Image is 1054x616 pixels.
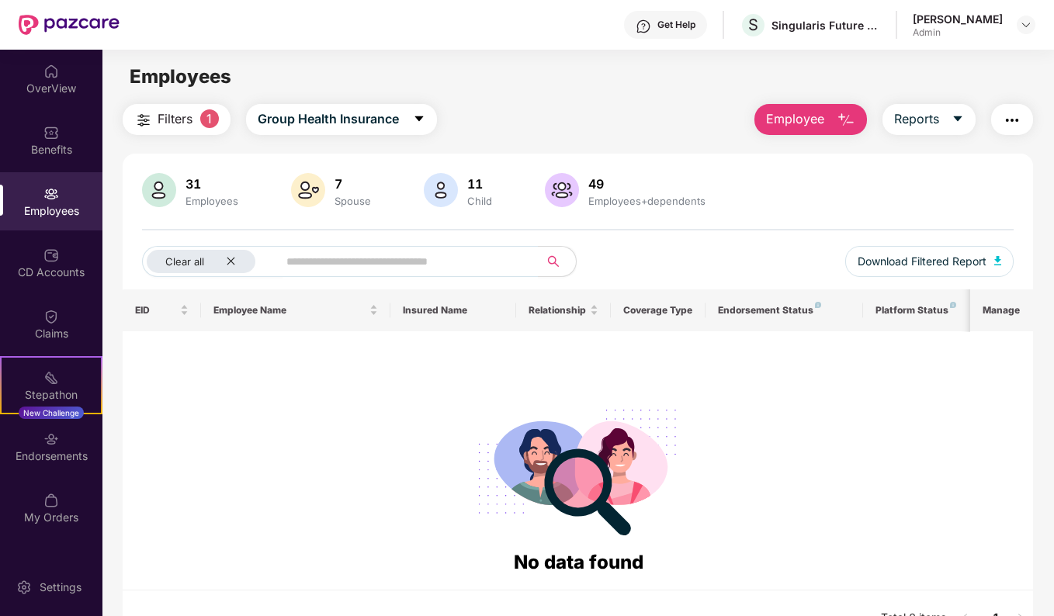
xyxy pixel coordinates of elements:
span: Reports [894,109,939,129]
div: 31 [182,176,241,192]
span: EID [135,304,178,317]
img: svg+xml;base64,PHN2ZyBpZD0iQ2xhaW0iIHhtbG5zPSJodHRwOi8vd3d3LnczLm9yZy8yMDAwL3N2ZyIgd2lkdGg9IjIwIi... [43,309,59,324]
span: caret-down [413,112,425,126]
div: 11 [464,176,495,192]
img: svg+xml;base64,PHN2ZyBpZD0iSGVscC0zMngzMiIgeG1sbnM9Imh0dHA6Ly93d3cudzMub3JnLzIwMDAvc3ZnIiB3aWR0aD... [636,19,651,34]
span: Download Filtered Report [858,253,986,270]
div: New Challenge [19,407,84,419]
th: Manage [970,289,1033,331]
span: caret-down [952,112,964,126]
span: Employees [130,65,231,88]
button: Reportscaret-down [882,104,976,135]
span: Group Health Insurance [258,109,399,129]
span: No data found [514,551,643,573]
img: svg+xml;base64,PHN2ZyB4bWxucz0iaHR0cDovL3d3dy53My5vcmcvMjAwMC9zdmciIHdpZHRoPSIyMSIgaGVpZ2h0PSIyMC... [43,370,59,386]
div: Get Help [657,19,695,31]
button: Employee [754,104,867,135]
img: svg+xml;base64,PHN2ZyB4bWxucz0iaHR0cDovL3d3dy53My5vcmcvMjAwMC9zdmciIHhtbG5zOnhsaW5rPSJodHRwOi8vd3... [424,173,458,207]
div: Spouse [331,195,374,207]
img: svg+xml;base64,PHN2ZyB4bWxucz0iaHR0cDovL3d3dy53My5vcmcvMjAwMC9zdmciIHhtbG5zOnhsaW5rPSJodHRwOi8vd3... [142,173,176,207]
button: Filters1 [123,104,231,135]
span: Relationship [529,304,587,317]
img: svg+xml;base64,PHN2ZyB4bWxucz0iaHR0cDovL3d3dy53My5vcmcvMjAwMC9zdmciIHdpZHRoPSI4IiBoZWlnaHQ9IjgiIH... [815,302,821,308]
img: svg+xml;base64,PHN2ZyBpZD0iTXlfT3JkZXJzIiBkYXRhLW5hbWU9Ik15IE9yZGVycyIgeG1sbnM9Imh0dHA6Ly93d3cudz... [43,493,59,508]
span: Employee [766,109,824,129]
span: Clear all [165,255,204,268]
img: svg+xml;base64,PHN2ZyBpZD0iQmVuZWZpdHMiIHhtbG5zPSJodHRwOi8vd3d3LnczLm9yZy8yMDAwL3N2ZyIgd2lkdGg9Ij... [43,125,59,140]
img: svg+xml;base64,PHN2ZyB4bWxucz0iaHR0cDovL3d3dy53My5vcmcvMjAwMC9zdmciIHhtbG5zOnhsaW5rPSJodHRwOi8vd3... [291,173,325,207]
th: EID [123,289,202,331]
span: 1 [200,109,219,128]
th: Insured Name [390,289,517,331]
div: Employees+dependents [585,195,709,207]
img: svg+xml;base64,PHN2ZyB4bWxucz0iaHR0cDovL3d3dy53My5vcmcvMjAwMC9zdmciIHdpZHRoPSIyNCIgaGVpZ2h0PSIyNC... [134,111,153,130]
img: svg+xml;base64,PHN2ZyBpZD0iSG9tZSIgeG1sbnM9Imh0dHA6Ly93d3cudzMub3JnLzIwMDAvc3ZnIiB3aWR0aD0iMjAiIG... [43,64,59,79]
div: 49 [585,176,709,192]
div: 7 [331,176,374,192]
img: New Pazcare Logo [19,15,120,35]
div: Singularis Future Serv India Private Limited [771,18,880,33]
div: Stepathon [2,387,101,403]
span: Filters [158,109,192,129]
img: svg+xml;base64,PHN2ZyB4bWxucz0iaHR0cDovL3d3dy53My5vcmcvMjAwMC9zdmciIHhtbG5zOnhsaW5rPSJodHRwOi8vd3... [545,173,579,207]
th: Coverage Type [611,289,706,331]
button: Download Filtered Report [845,246,1014,277]
th: Employee Name [201,289,390,331]
img: svg+xml;base64,PHN2ZyB4bWxucz0iaHR0cDovL3d3dy53My5vcmcvMjAwMC9zdmciIHdpZHRoPSIyODgiIGhlaWdodD0iMj... [467,390,691,548]
img: svg+xml;base64,PHN2ZyBpZD0iU2V0dGluZy0yMHgyMCIgeG1sbnM9Imh0dHA6Ly93d3cudzMub3JnLzIwMDAvc3ZnIiB3aW... [16,580,32,595]
div: Child [464,195,495,207]
div: [PERSON_NAME] [913,12,1003,26]
img: svg+xml;base64,PHN2ZyB4bWxucz0iaHR0cDovL3d3dy53My5vcmcvMjAwMC9zdmciIHhtbG5zOnhsaW5rPSJodHRwOi8vd3... [994,256,1002,265]
img: svg+xml;base64,PHN2ZyBpZD0iRHJvcGRvd24tMzJ4MzIiIHhtbG5zPSJodHRwOi8vd3d3LnczLm9yZy8yMDAwL3N2ZyIgd2... [1020,19,1032,31]
button: Clear allclose [142,246,283,277]
div: Platform Status [875,304,961,317]
div: Settings [35,580,86,595]
span: close [226,256,236,266]
th: Relationship [516,289,611,331]
img: svg+xml;base64,PHN2ZyBpZD0iQ0RfQWNjb3VudHMiIGRhdGEtbmFtZT0iQ0QgQWNjb3VudHMiIHhtbG5zPSJodHRwOi8vd3... [43,247,59,263]
img: svg+xml;base64,PHN2ZyBpZD0iRW5kb3JzZW1lbnRzIiB4bWxucz0iaHR0cDovL3d3dy53My5vcmcvMjAwMC9zdmciIHdpZH... [43,431,59,447]
span: Employee Name [213,304,366,317]
span: S [748,16,758,34]
span: search [538,255,568,268]
button: search [538,246,577,277]
img: svg+xml;base64,PHN2ZyBpZD0iRW1wbG95ZWVzIiB4bWxucz0iaHR0cDovL3d3dy53My5vcmcvMjAwMC9zdmciIHdpZHRoPS... [43,186,59,202]
div: Employees [182,195,241,207]
div: Endorsement Status [718,304,851,317]
img: svg+xml;base64,PHN2ZyB4bWxucz0iaHR0cDovL3d3dy53My5vcmcvMjAwMC9zdmciIHhtbG5zOnhsaW5rPSJodHRwOi8vd3... [837,111,855,130]
button: Group Health Insurancecaret-down [246,104,437,135]
img: svg+xml;base64,PHN2ZyB4bWxucz0iaHR0cDovL3d3dy53My5vcmcvMjAwMC9zdmciIHdpZHRoPSI4IiBoZWlnaHQ9IjgiIH... [950,302,956,308]
div: Admin [913,26,1003,39]
img: svg+xml;base64,PHN2ZyB4bWxucz0iaHR0cDovL3d3dy53My5vcmcvMjAwMC9zdmciIHdpZHRoPSIyNCIgaGVpZ2h0PSIyNC... [1003,111,1021,130]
